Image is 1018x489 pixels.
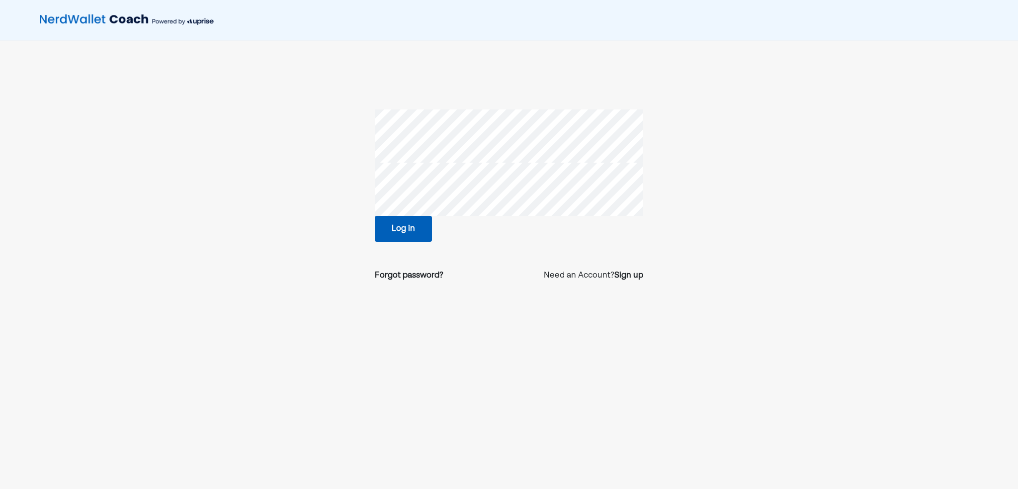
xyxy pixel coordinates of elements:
[375,270,443,282] a: Forgot password?
[614,270,643,282] a: Sign up
[544,270,643,282] p: Need an Account?
[375,216,432,242] button: Log in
